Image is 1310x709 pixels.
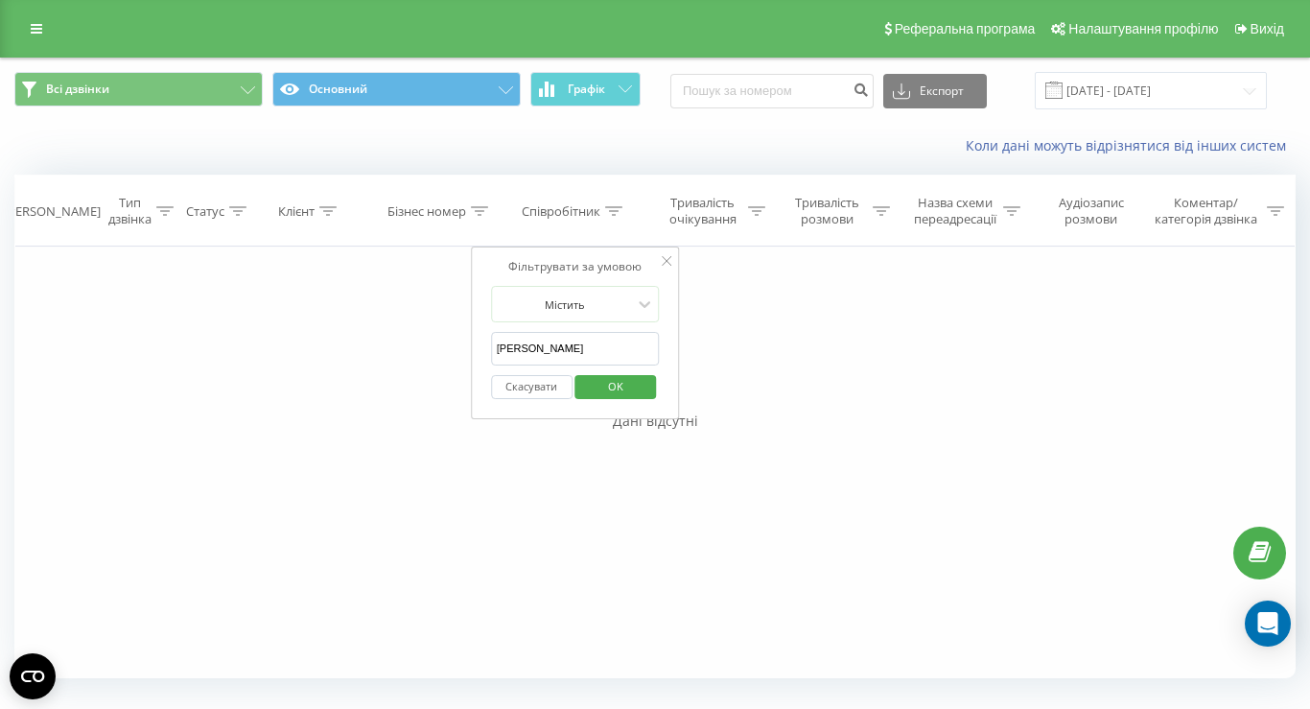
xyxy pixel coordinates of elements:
input: Введіть значення [491,332,660,366]
input: Пошук за номером [670,74,874,108]
div: Клієнт [278,203,315,220]
a: Коли дані можуть відрізнятися вiд інших систем [966,136,1296,154]
div: Фільтрувати за умовою [491,257,660,276]
div: Коментар/категорія дзвінка [1150,195,1262,227]
button: Графік [530,72,641,106]
span: OK [589,371,643,401]
div: Бізнес номер [387,203,466,220]
span: Всі дзвінки [46,82,109,97]
span: Налаштування профілю [1068,21,1218,36]
div: Тип дзвінка [108,195,152,227]
span: Вихід [1251,21,1284,36]
button: Основний [272,72,521,106]
div: Статус [186,203,224,220]
div: [PERSON_NAME] [4,203,101,220]
span: Графік [568,83,605,96]
button: Open CMP widget [10,653,56,699]
button: Скасувати [491,375,573,399]
div: Назва схеми переадресації [912,195,998,227]
button: Всі дзвінки [14,72,263,106]
button: OK [575,375,657,399]
span: Реферальна програма [895,21,1036,36]
div: Дані відсутні [14,412,1296,431]
div: Співробітник [522,203,600,220]
div: Тривалість очікування [662,195,742,227]
div: Тривалість розмови [787,195,868,227]
div: Open Intercom Messenger [1245,601,1291,647]
div: Аудіозапис розмови [1042,195,1140,227]
button: Експорт [883,74,987,108]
